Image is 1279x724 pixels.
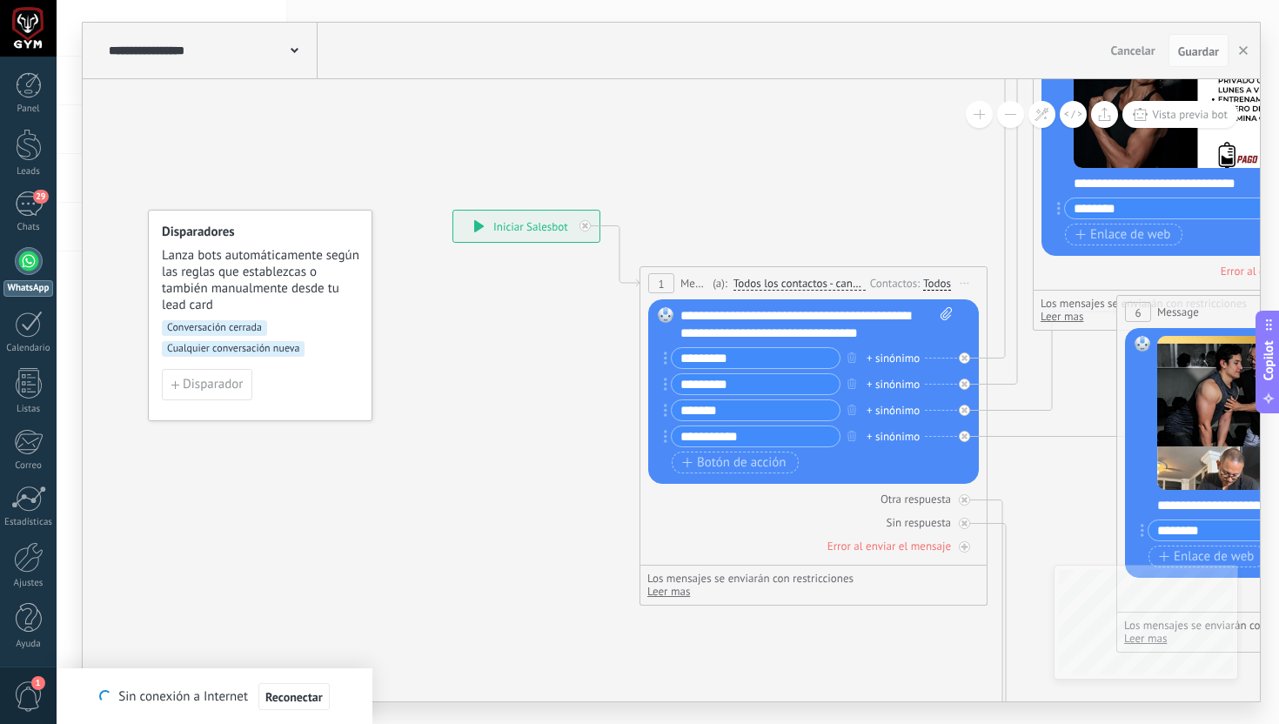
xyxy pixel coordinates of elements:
[453,211,599,242] div: Iniciar Salesbot
[3,280,53,297] div: WhatsApp
[1065,224,1182,245] button: Enlace de web
[827,539,951,553] div: Error al enviar el mensaje
[1041,309,1083,324] span: Leer mas
[162,320,267,336] span: Conversación cerrada
[647,585,690,598] button: Leer mas
[923,277,951,291] div: Todos
[867,402,920,419] div: + sinónimo
[183,379,243,391] span: Disparador
[3,343,54,354] div: Calendario
[713,275,727,292] span: (a):
[1157,304,1199,320] span: Message
[1159,550,1254,564] span: Enlace de web
[1122,101,1238,128] button: Vista previa bot
[258,683,330,711] button: Reconectar
[647,584,690,599] span: Leer mas
[733,277,866,291] span: Todos los contactos - canales seleccionados
[867,376,920,393] div: + sinónimo
[3,404,54,415] div: Listas
[658,277,664,292] span: 1
[3,104,54,115] div: Panel
[1148,546,1266,567] button: Enlace de web
[3,517,54,528] div: Estadísticas
[867,350,920,367] div: + sinónimo
[1135,305,1141,320] span: 6
[881,492,951,506] div: Otra respuesta
[647,572,934,585] span: Los mensajes se enviarán con restricciones
[1075,228,1170,242] span: Enlace de web
[680,275,708,292] span: Message
[162,247,360,313] span: Lanza bots automáticamente según las reglas que establezcas o también manualmente desde tu lead card
[3,222,54,233] div: Chats
[1111,43,1155,58] span: Cancelar
[31,676,45,690] span: 1
[1152,107,1228,122] span: Vista previa bot
[265,691,323,703] span: Reconectar
[867,428,920,446] div: + sinónimo
[1041,310,1083,323] button: Leer mas
[162,224,360,240] h4: Disparadores
[33,190,48,204] span: 29
[1178,45,1219,57] span: Guardar
[99,682,329,711] div: Sin conexión a Internet
[3,460,54,472] div: Correo
[870,275,923,292] div: Contactos:
[682,456,787,470] span: Botón de acción
[3,639,54,650] div: Ayuda
[1104,37,1162,64] button: Cancelar
[3,166,54,178] div: Leads
[1260,341,1277,381] span: Copilot
[672,452,799,473] button: Botón de acción
[1169,34,1229,67] button: Guardar
[162,369,252,400] button: Disparador
[162,341,305,357] span: Cualquier conversación nueva
[887,515,951,530] div: Sin respuesta
[3,578,54,589] div: Ajustes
